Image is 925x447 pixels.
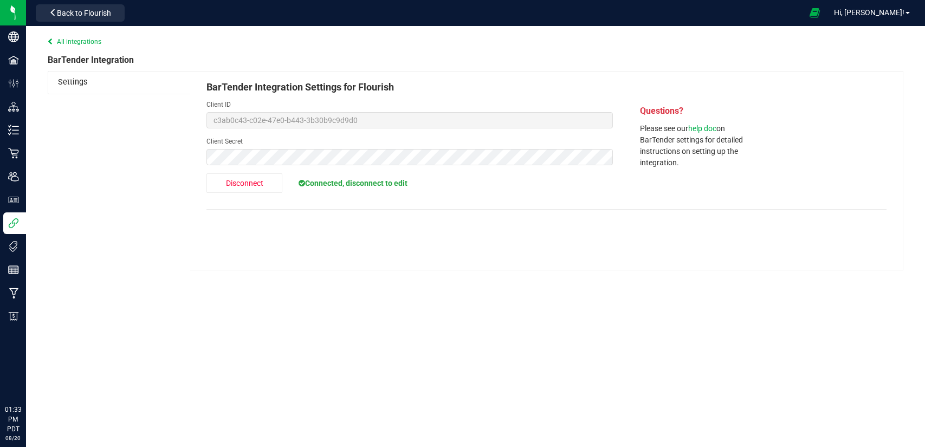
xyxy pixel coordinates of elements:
[226,179,263,187] span: Disconnect
[8,264,19,275] inline-svg: Reports
[640,105,748,118] div: Questions?
[8,241,19,252] inline-svg: Tags
[11,360,43,393] iframe: Resource center
[8,148,19,159] inline-svg: Retail
[299,179,407,187] span: Connected, disconnect to edit
[688,124,716,133] a: help doc
[48,55,134,66] span: BarTender Integration
[803,2,827,23] span: Open Ecommerce Menu
[36,4,125,22] button: Back to Flourish
[206,173,282,193] button: Disconnect
[640,123,748,169] div: Please see our on BarTender settings for detailed instructions on setting up the integration.
[58,77,87,87] span: Settings
[8,31,19,42] inline-svg: Company
[48,38,101,46] a: All integrations
[8,78,19,89] inline-svg: Configuration
[8,101,19,112] inline-svg: Distribution
[206,101,231,108] span: Client ID
[8,55,19,66] inline-svg: Facilities
[8,125,19,135] inline-svg: Inventory
[834,8,904,17] span: Hi, [PERSON_NAME]!
[8,218,19,229] inline-svg: Integrations
[8,171,19,182] inline-svg: Users
[206,81,394,93] span: BarTender Integration Settings for Flourish
[57,9,111,17] span: Back to Flourish
[8,195,19,205] inline-svg: User Roles
[8,288,19,299] inline-svg: Manufacturing
[206,138,243,145] span: Client Secret
[8,311,19,322] inline-svg: Billing
[5,434,21,442] p: 08/20
[5,405,21,434] p: 01:33 PM PDT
